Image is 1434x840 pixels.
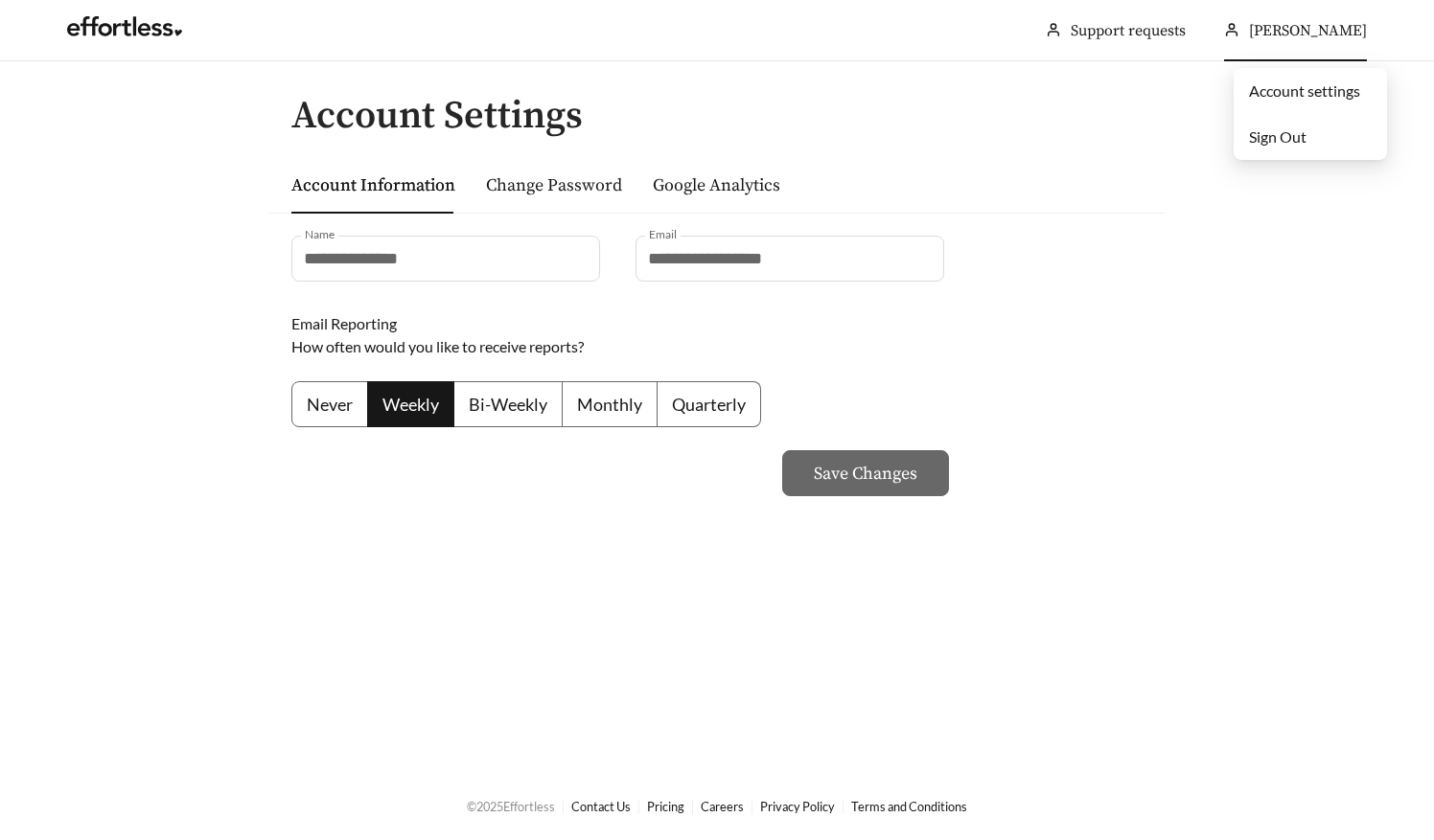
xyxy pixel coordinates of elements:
span: Sign Out [1249,127,1307,146]
a: Account settings [1249,81,1360,100]
span: Quarterly [672,394,746,415]
a: Support requests [1071,21,1186,40]
a: Google Analytics [653,174,780,196]
span: Monthly [577,394,642,415]
span: © 2025 Effortless [467,799,555,814]
a: Contact Us [571,799,631,814]
a: Change Password [486,174,622,196]
h2: Account Settings [291,95,1166,137]
a: Terms and Conditions [851,799,967,814]
a: Careers [701,799,744,814]
a: Pricing [647,799,684,814]
a: Account Information [291,174,455,196]
div: How often would you like to receive reports? [291,335,915,358]
span: Bi-Weekly [469,394,547,415]
a: Privacy Policy [760,799,835,814]
span: [PERSON_NAME] [1249,21,1367,40]
div: Email Reporting [291,312,915,335]
button: Save Changes [782,450,949,496]
span: Never [307,394,353,415]
span: Weekly [382,394,439,415]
